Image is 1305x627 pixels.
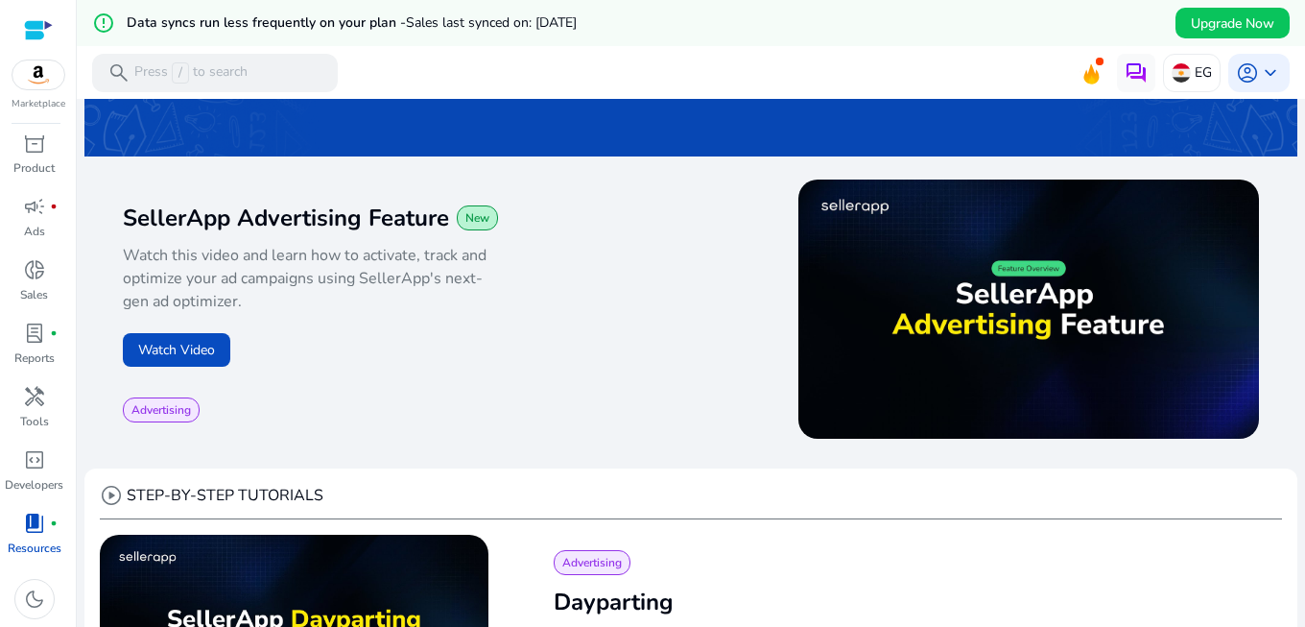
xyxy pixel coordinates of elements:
[23,322,46,345] span: lab_profile
[131,402,191,418] span: Advertising
[12,60,64,89] img: amazon.svg
[123,244,502,313] p: Watch this video and learn how to activate, track and optimize your ad campaigns using SellerApp'...
[8,540,61,557] p: Resources
[1191,13,1274,34] span: Upgrade Now
[1172,63,1191,83] img: eg.svg
[23,448,46,471] span: code_blocks
[123,333,230,367] button: Watch Video
[23,258,46,281] span: donut_small
[127,15,577,32] h5: Data syncs run less frequently on your plan -
[20,286,48,303] p: Sales
[23,588,46,611] span: dark_mode
[107,61,130,84] span: search
[798,180,1259,439] img: maxresdefault.jpg
[5,476,63,494] p: Developers
[24,223,45,240] p: Ads
[406,13,577,32] span: Sales last synced on: [DATE]
[23,385,46,408] span: handyman
[1236,61,1259,84] span: account_circle
[50,519,58,527] span: fiber_manual_record
[1175,8,1290,38] button: Upgrade Now
[50,203,58,210] span: fiber_manual_record
[13,159,55,177] p: Product
[134,62,248,84] p: Press to search
[50,329,58,337] span: fiber_manual_record
[14,350,55,367] p: Reports
[1195,56,1212,89] p: EG
[12,97,65,111] p: Marketplace
[123,203,449,233] span: SellerApp Advertising Feature
[23,512,46,535] span: book_4
[100,484,123,507] span: play_circle
[554,587,1251,617] h2: Dayparting
[100,484,323,507] div: STEP-BY-STEP TUTORIALS
[92,12,115,35] mat-icon: error_outline
[23,132,46,155] span: inventory_2
[1259,61,1282,84] span: keyboard_arrow_down
[562,555,622,570] span: Advertising
[20,413,49,430] p: Tools
[465,210,489,226] span: New
[172,62,189,84] span: /
[23,195,46,218] span: campaign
